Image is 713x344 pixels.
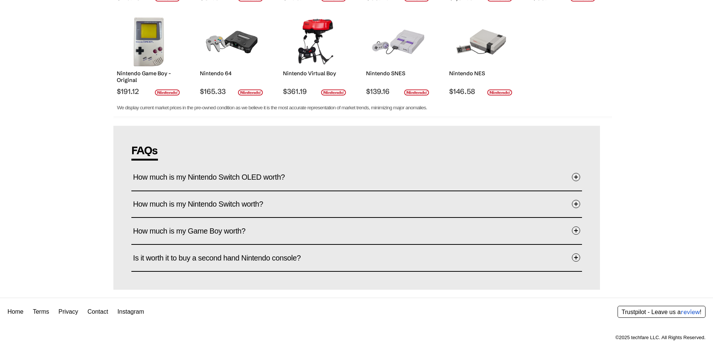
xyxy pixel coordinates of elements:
[155,89,180,96] img: nintendo-logo
[133,166,580,189] button: How much is my Nintendo Switch OLED worth?
[455,18,508,66] img: Nintendo NES
[449,70,513,77] h2: Nintendo NES
[133,193,580,216] button: How much is my Nintendo Switch worth?
[131,144,158,161] span: FAQs
[321,89,346,96] img: nintendo-logo
[404,89,429,96] img: nintendo-logo
[283,70,347,77] h2: Nintendo Virtual Boy
[205,18,258,66] img: Nintendo 64
[615,335,706,340] div: ©2025 techfare LLC. All Rights Reserved.
[238,89,263,96] img: nintendo-logo
[283,87,347,96] span: $361.19
[200,87,264,96] span: $165.33
[449,87,513,96] span: $146.58
[487,89,512,96] img: nintendo-logo
[133,246,312,270] span: Is it worth it to buy a second hand Nintendo console?
[133,220,580,242] button: How much is my Game Boy worth?
[133,247,580,269] button: Is it worth it to buy a second hand Nintendo console?
[446,14,517,96] a: Nintendo NES Nintendo NES $146.58 nintendo-logo
[622,309,701,315] a: Trustpilot - Leave us areview!
[33,308,49,315] a: Terms
[88,308,108,315] a: Contact
[58,308,78,315] a: Privacy
[7,308,24,315] a: Home
[118,308,144,315] a: Instagram
[200,70,264,77] h2: Nintendo 64
[366,70,430,77] h2: Nintendo SNES
[372,18,424,66] img: Nintendo SNES
[133,165,296,189] span: How much is my Nintendo Switch OLED worth?
[117,103,584,112] p: We display current market prices in the pre-owned condition as we believe it is the most accurate...
[133,219,257,243] span: How much is my Game Boy worth?
[133,192,275,216] span: How much is my Nintendo Switch worth?
[280,14,351,96] a: Nintendo Virtual Boy Nintendo Virtual Boy $361.19 nintendo-logo
[363,14,434,96] a: Nintendo SNES Nintendo SNES $139.16 nintendo-logo
[196,14,268,96] a: Nintendo 64 Nintendo 64 $165.33 nintendo-logo
[289,18,341,66] img: Nintendo Virtual Boy
[681,308,700,316] span: review
[122,18,175,66] img: Nintendo Game Boy
[113,14,185,96] a: Nintendo Game Boy Nintendo Game Boy - Original $191.12 nintendo-logo
[117,87,181,96] span: $191.12
[366,87,430,96] span: $139.16
[117,70,181,83] h2: Nintendo Game Boy - Original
